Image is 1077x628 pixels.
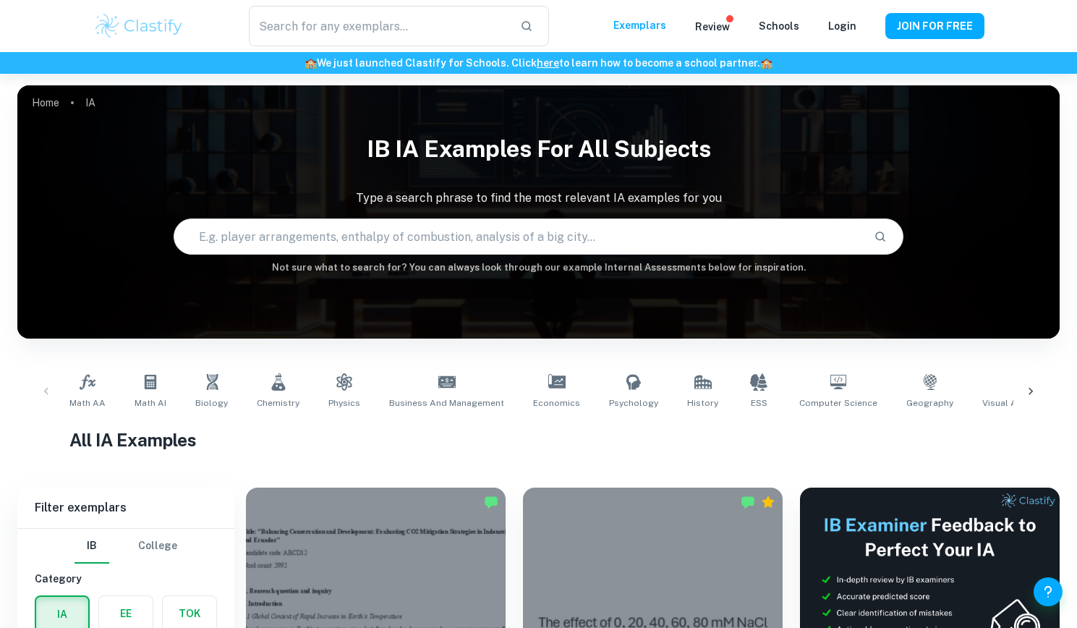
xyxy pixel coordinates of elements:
p: Type a search phrase to find the most relevant IA examples for you [17,190,1060,207]
a: here [537,57,559,69]
div: Filter type choice [75,529,177,564]
span: Physics [328,396,360,410]
span: Chemistry [257,396,299,410]
span: Math AA [69,396,106,410]
span: Biology [195,396,228,410]
button: IB [75,529,109,564]
span: Psychology [609,396,658,410]
h6: We just launched Clastify for Schools. Click to learn how to become a school partner. [3,55,1074,71]
input: E.g. player arrangements, enthalpy of combustion, analysis of a big city... [174,216,862,257]
span: ESS [751,396,767,410]
a: Login [828,20,856,32]
a: Schools [759,20,799,32]
h1: IB IA examples for all subjects [17,126,1060,172]
div: Premium [761,495,775,509]
h6: Filter exemplars [17,488,234,528]
img: Marked [484,495,498,509]
span: Computer Science [799,396,877,410]
h1: All IA Examples [69,427,1008,453]
span: Math AI [135,396,166,410]
button: JOIN FOR FREE [885,13,984,39]
button: Search [868,224,893,249]
button: Help and Feedback [1034,577,1063,606]
span: Business and Management [389,396,504,410]
span: History [687,396,718,410]
input: Search for any exemplars... [249,6,508,46]
span: 🏫 [305,57,317,69]
img: Marked [741,495,755,509]
span: Economics [533,396,580,410]
a: Home [32,93,59,113]
span: Geography [906,396,953,410]
span: 🏫 [760,57,772,69]
p: IA [85,95,95,111]
p: Exemplars [613,17,666,33]
button: College [138,529,177,564]
img: Clastify logo [93,12,185,41]
p: Review [695,19,730,35]
h6: Not sure what to search for? You can always look through our example Internal Assessments below f... [17,260,1060,275]
h6: Category [35,571,217,587]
